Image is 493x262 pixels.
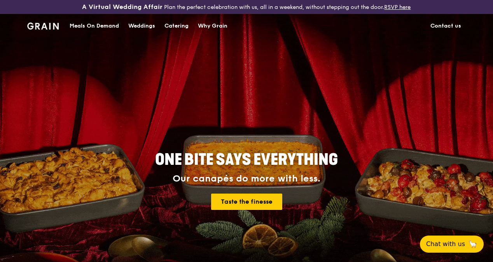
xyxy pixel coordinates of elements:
a: Catering [160,14,193,38]
div: Plan the perfect celebration with us, all in a weekend, without stepping out the door. [82,3,411,11]
a: RSVP here [384,4,411,10]
div: Weddings [128,14,155,38]
img: Grain [27,23,59,30]
a: Why Grain [193,14,232,38]
button: Chat with us🦙 [420,236,484,253]
span: 🦙 [468,239,477,249]
div: Our canapés do more with less. [107,173,386,184]
a: GrainGrain [27,14,59,37]
div: Why Grain [198,14,227,38]
span: Chat with us [426,239,465,249]
div: Meals On Demand [70,14,119,38]
span: ONE BITE SAYS EVERYTHING [155,150,338,169]
a: Taste the finesse [211,194,282,210]
h3: A Virtual Wedding Affair [82,3,163,11]
a: Contact us [426,14,466,38]
a: Weddings [124,14,160,38]
div: Catering [164,14,189,38]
